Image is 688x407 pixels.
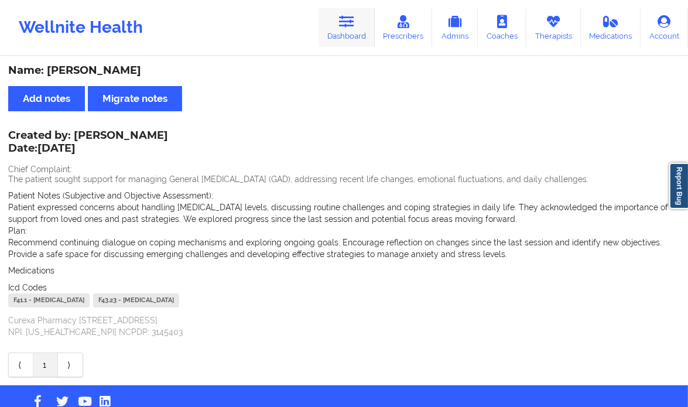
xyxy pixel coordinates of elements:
[526,8,581,47] a: Therapists
[669,163,688,209] a: Report Bug
[641,8,688,47] a: Account
[319,8,375,47] a: Dashboard
[8,226,27,235] span: Plan:
[8,353,83,377] div: Pagination Navigation
[9,353,33,377] a: Previous item
[8,64,680,77] div: Name: [PERSON_NAME]
[8,191,213,200] span: Patient Notes (Subjective and Objective Assessment):
[478,8,526,47] a: Coaches
[8,266,54,275] span: Medications
[8,173,680,185] p: The patient sought support for managing General [MEDICAL_DATA] (GAD), addressing recent life chan...
[581,8,641,47] a: Medications
[58,353,83,377] a: Next item
[8,129,168,156] div: Created by: [PERSON_NAME]
[8,141,168,156] p: Date: [DATE]
[8,201,680,225] p: Patient expressed concerns about handling [MEDICAL_DATA] levels, discussing routine challenges an...
[93,293,179,307] div: F43.23 - [MEDICAL_DATA]
[375,8,433,47] a: Prescribers
[432,8,478,47] a: Admins
[8,314,680,338] p: Curexa Pharmacy [STREET_ADDRESS] NPI: [US_HEALTHCARE_NPI] NCPDP: 3145403
[8,86,85,111] button: Add notes
[33,353,58,377] a: 1
[8,283,47,292] span: Icd Codes
[8,165,72,174] span: Chief Complaint:
[8,293,90,307] div: F41.1 - [MEDICAL_DATA]
[88,86,182,111] button: Migrate notes
[8,237,680,260] p: Recommend continuing dialogue on coping mechanisms and exploring ongoing goals. Encourage reflect...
